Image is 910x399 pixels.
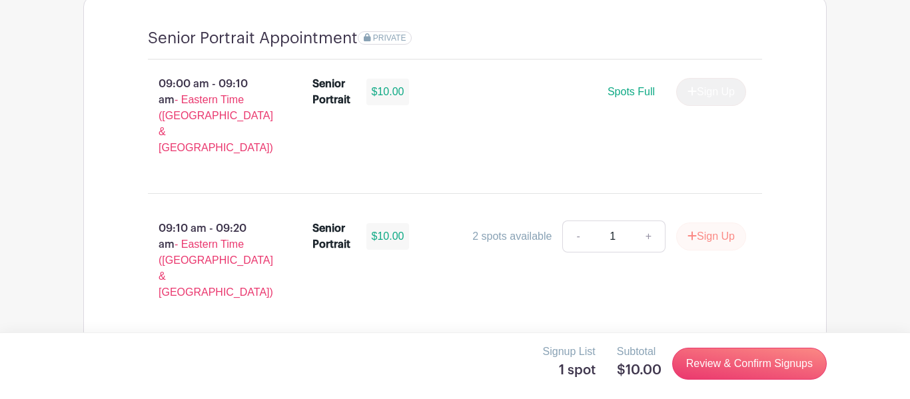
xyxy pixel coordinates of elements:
[543,362,596,378] h5: 1 spot
[617,362,662,378] h5: $10.00
[676,222,746,250] button: Sign Up
[159,94,273,153] span: - Eastern Time ([GEOGRAPHIC_DATA] & [GEOGRAPHIC_DATA])
[312,76,350,108] div: Senior Portrait
[543,344,596,360] p: Signup List
[472,228,552,244] div: 2 spots available
[366,79,410,105] div: $10.00
[617,344,662,360] p: Subtotal
[373,33,406,43] span: PRIVATE
[562,220,593,252] a: -
[632,220,666,252] a: +
[672,348,827,380] a: Review & Confirm Signups
[366,223,410,250] div: $10.00
[159,238,273,298] span: - Eastern Time ([GEOGRAPHIC_DATA] & [GEOGRAPHIC_DATA])
[127,71,291,161] p: 09:00 am - 09:10 am
[148,29,358,48] h4: Senior Portrait Appointment
[127,215,291,306] p: 09:10 am - 09:20 am
[608,86,655,97] span: Spots Full
[312,220,350,252] div: Senior Portrait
